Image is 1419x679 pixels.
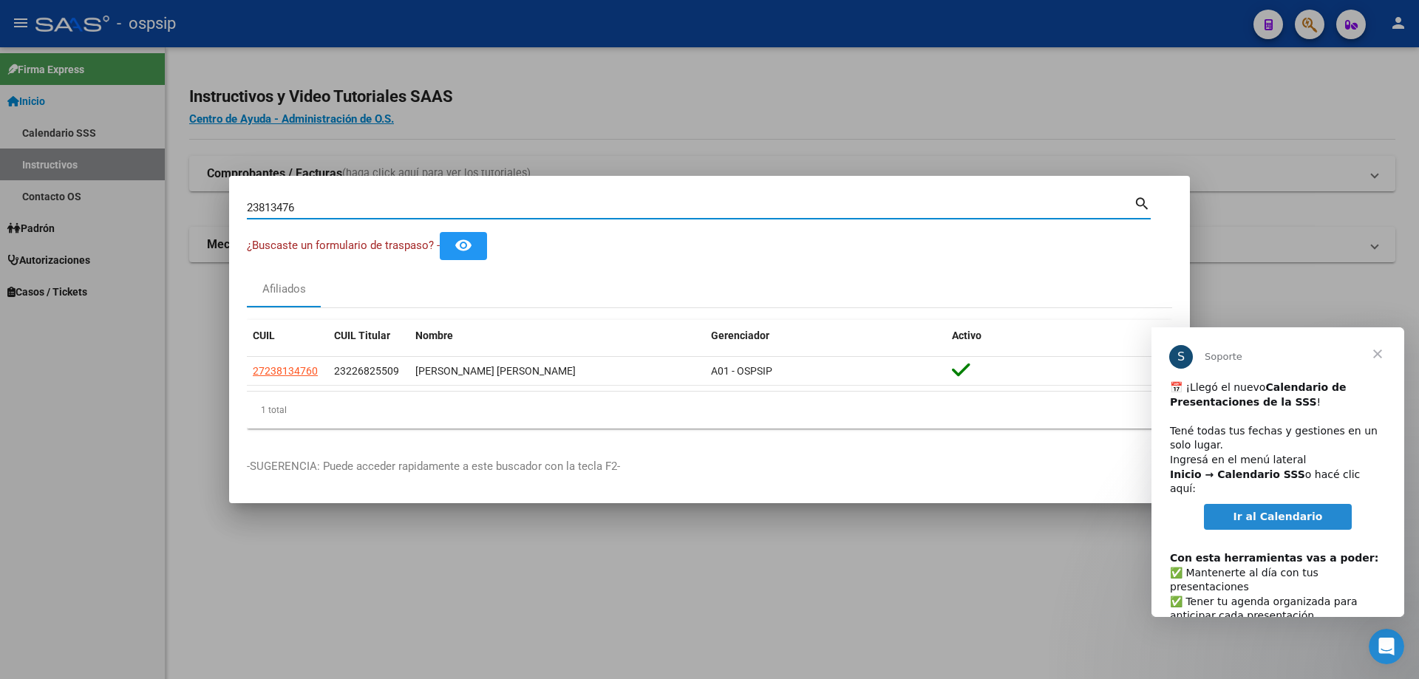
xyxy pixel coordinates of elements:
span: CUIL [253,330,275,341]
span: A01 - OSPSIP [711,365,772,377]
iframe: Intercom live chat [1369,629,1404,664]
datatable-header-cell: CUIL [247,320,328,352]
div: [PERSON_NAME] [PERSON_NAME] [415,363,699,380]
datatable-header-cell: Activo [946,320,1172,352]
div: Afiliados [262,281,306,298]
span: CUIL Titular [334,330,390,341]
span: 23226825509 [334,365,399,377]
div: ​✅ Mantenerte al día con tus presentaciones ✅ Tener tu agenda organizada para anticipar cada pres... [18,209,234,397]
span: Gerenciador [711,330,769,341]
mat-icon: remove_red_eye [455,236,472,254]
span: ¿Buscaste un formulario de traspaso? - [247,239,440,252]
div: 1 total [247,392,1172,429]
span: Activo [952,330,981,341]
b: Con esta herramientas vas a poder: [18,225,227,236]
mat-icon: search [1134,194,1151,211]
span: Nombre [415,330,453,341]
iframe: Intercom live chat mensaje [1151,327,1404,617]
datatable-header-cell: CUIL Titular [328,320,409,352]
datatable-header-cell: Gerenciador [705,320,946,352]
span: 27238134760 [253,365,318,377]
datatable-header-cell: Nombre [409,320,705,352]
p: -SUGERENCIA: Puede acceder rapidamente a este buscador con la tecla F2- [247,458,1172,475]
